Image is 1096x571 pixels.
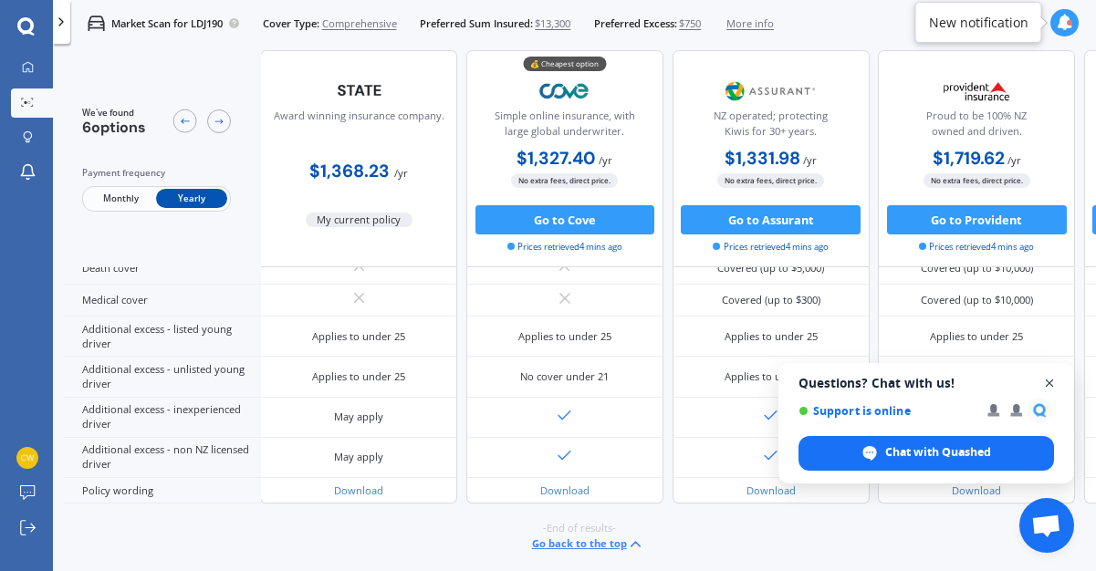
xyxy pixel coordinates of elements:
div: Additional excess - unlisted young driver [64,357,261,397]
a: Download [540,483,590,497]
span: More info [726,16,774,31]
a: Download [746,483,796,497]
span: / yr [803,153,817,167]
a: Download [334,483,383,497]
span: No extra fees, direct price. [924,174,1030,188]
div: Policy wording [64,478,261,504]
span: Questions? Chat with us! [799,376,1054,390]
div: Applies to under 25 [930,329,1023,344]
span: Cover Type: [263,16,319,31]
span: Prices retrieved 4 mins ago [713,241,828,254]
img: Provident.png [928,73,1025,109]
img: car.f15378c7a67c060ca3f3.svg [88,15,105,32]
img: State-text-1.webp [311,73,408,108]
span: $13,300 [535,16,570,31]
div: No cover under 21 [520,369,609,384]
span: Preferred Excess: [594,16,677,31]
div: Applies to under 25 [312,369,405,384]
span: -End of results- [543,521,616,535]
p: Market Scan for LDJ190 [111,16,223,31]
span: Prices retrieved 4 mins ago [507,241,622,254]
b: $1,327.40 [517,147,596,170]
b: $1,368.23 [309,160,390,182]
button: Go to Assurant [681,205,861,234]
span: 6 options [82,118,146,137]
img: c072ceeb079b0750b8541cb40bfb2ad3 [16,447,38,469]
span: We've found [82,107,146,119]
div: Additional excess - inexperienced driver [64,398,261,438]
span: Yearly [156,190,227,209]
div: Applies to under 25 [725,329,818,344]
div: Payment frequency [82,166,231,181]
span: $750 [679,16,701,31]
span: No extra fees, direct price. [511,174,618,188]
div: May apply [334,450,383,464]
div: New notification [929,14,1028,32]
div: Covered (up to $10,000) [921,293,1033,307]
span: / yr [599,153,612,167]
div: Medical cover [64,285,261,317]
div: Covered (up to $5,000) [717,261,824,275]
span: Chat with Quashed [885,444,991,461]
div: Death cover [64,252,261,284]
div: 💰 Cheapest option [523,57,606,72]
b: $1,331.98 [725,147,800,170]
div: Applies to under 25 [518,329,611,344]
span: Comprehensive [322,16,397,31]
button: Go to Provident [887,205,1067,234]
a: Open chat [1019,498,1074,553]
span: Chat with Quashed [799,436,1054,471]
span: Monthly [85,190,156,209]
span: / yr [1007,153,1021,167]
button: Go to Cove [475,205,655,234]
span: No extra fees, direct price. [717,174,824,188]
b: $1,719.62 [933,147,1005,170]
div: Additional excess - listed young driver [64,317,261,357]
div: Simple online insurance, with large global underwriter. [479,109,651,145]
div: Additional excess - non NZ licensed driver [64,438,261,478]
img: Assurant.png [723,73,819,109]
span: Support is online [799,404,975,418]
div: Applies to under 25 [725,369,818,384]
span: Preferred Sum Insured: [420,16,533,31]
div: May apply [334,410,383,424]
a: Download [952,483,1001,497]
img: Cove.webp [517,73,613,109]
div: Award winning insurance company. [274,109,444,145]
div: Proud to be 100% NZ owned and driven. [891,109,1062,145]
span: My current policy [306,213,413,227]
span: / yr [394,166,408,180]
div: Covered (up to $300) [722,293,820,307]
div: Applies to under 25 [312,329,405,344]
button: Go back to the top [532,535,644,553]
div: Covered (up to $10,000) [921,261,1033,275]
span: Prices retrieved 4 mins ago [919,241,1034,254]
div: NZ operated; protecting Kiwis for 30+ years. [684,109,856,145]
